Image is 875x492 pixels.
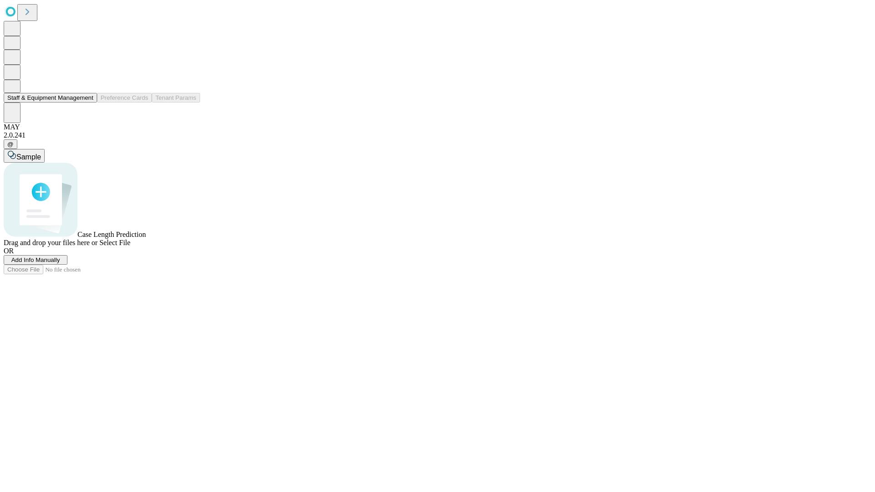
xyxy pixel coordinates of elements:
button: Preference Cards [97,93,152,102]
div: 2.0.241 [4,131,871,139]
span: Sample [16,153,41,161]
span: OR [4,247,14,255]
span: Drag and drop your files here or [4,239,98,246]
button: Sample [4,149,45,163]
span: @ [7,141,14,148]
span: Add Info Manually [11,256,60,263]
button: Staff & Equipment Management [4,93,97,102]
span: Case Length Prediction [77,231,146,238]
button: @ [4,139,17,149]
button: Tenant Params [152,93,200,102]
div: MAY [4,123,871,131]
button: Add Info Manually [4,255,67,265]
span: Select File [99,239,130,246]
